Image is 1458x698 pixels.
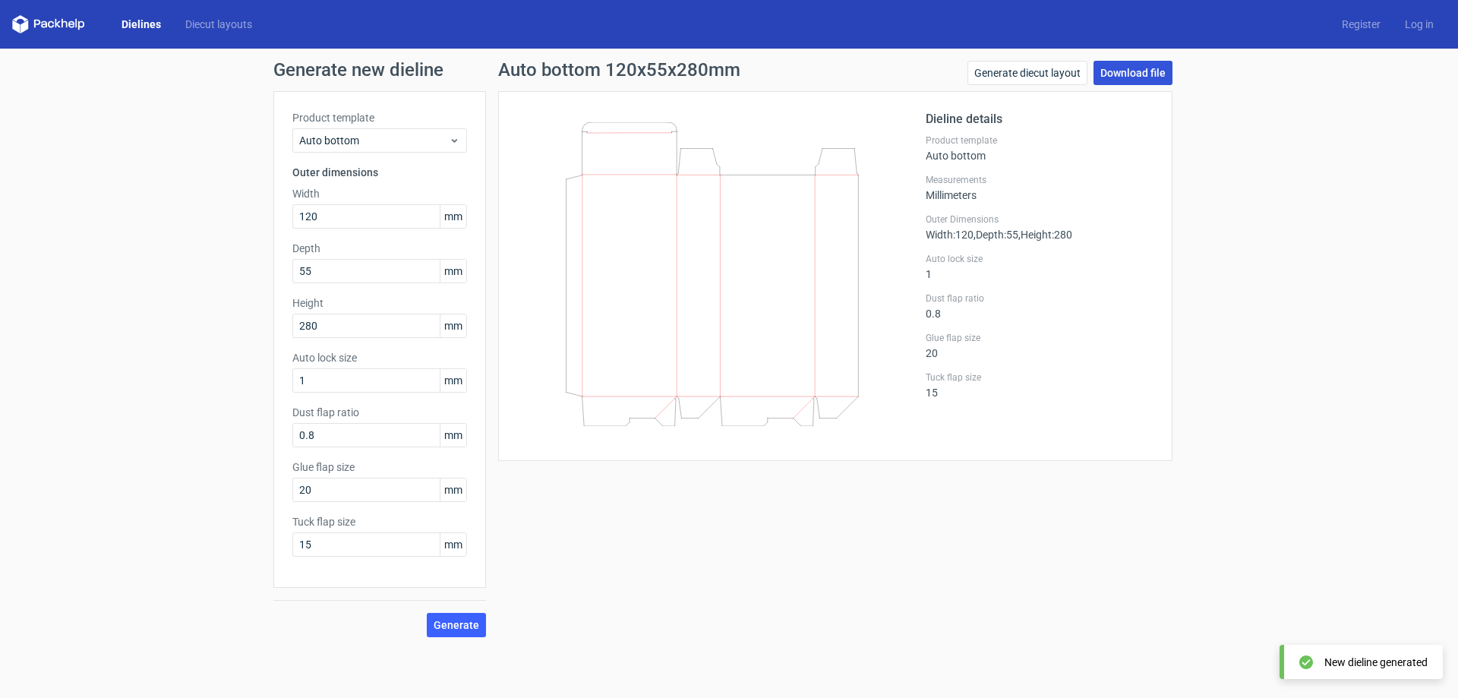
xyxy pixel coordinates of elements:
h1: Generate new dieline [273,61,1185,79]
span: mm [440,424,466,447]
label: Auto lock size [926,253,1153,265]
a: Register [1330,17,1393,32]
a: Dielines [109,17,173,32]
span: mm [440,533,466,556]
label: Measurements [926,174,1153,186]
label: Tuck flap size [292,514,467,529]
label: Glue flap size [926,332,1153,344]
label: Tuck flap size [926,371,1153,384]
span: , Height : 280 [1018,229,1072,241]
label: Outer Dimensions [926,213,1153,226]
label: Product template [292,110,467,125]
div: 0.8 [926,292,1153,320]
span: mm [440,314,466,337]
div: Auto bottom [926,134,1153,162]
span: Auto bottom [299,133,449,148]
a: Download file [1093,61,1172,85]
a: Log in [1393,17,1446,32]
label: Width [292,186,467,201]
label: Height [292,295,467,311]
div: 20 [926,332,1153,359]
div: 15 [926,371,1153,399]
h1: Auto bottom 120x55x280mm [498,61,740,79]
label: Dust flap ratio [292,405,467,420]
label: Dust flap ratio [926,292,1153,305]
label: Auto lock size [292,350,467,365]
span: Generate [434,620,479,630]
div: Millimeters [926,174,1153,201]
div: New dieline generated [1324,655,1428,670]
h3: Outer dimensions [292,165,467,180]
span: , Depth : 55 [974,229,1018,241]
label: Product template [926,134,1153,147]
label: Glue flap size [292,460,467,475]
label: Depth [292,241,467,256]
span: mm [440,260,466,283]
span: mm [440,205,466,228]
span: mm [440,478,466,501]
div: 1 [926,253,1153,280]
h2: Dieline details [926,110,1153,128]
a: Diecut layouts [173,17,264,32]
a: Generate diecut layout [967,61,1087,85]
button: Generate [427,613,486,637]
span: Width : 120 [926,229,974,241]
span: mm [440,369,466,392]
